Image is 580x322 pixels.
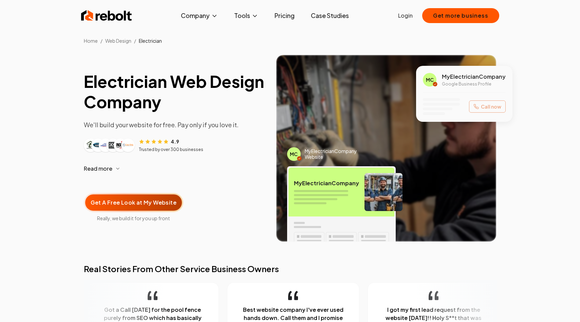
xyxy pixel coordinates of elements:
h1: Electrician Web Design Company [84,71,265,112]
nav: Breadcrumb [73,37,507,44]
span: Really, we build it for you up front [84,215,184,222]
div: Rating: 4.9 out of 5 stars [139,138,179,145]
span: Get A Free Look at My Website [91,198,177,207]
span: MC [290,151,298,157]
article: Customer reviews [84,138,265,152]
img: quotation-mark [148,291,157,300]
h2: Real Stories From Other Service Business Owners [84,263,497,274]
li: / [100,37,102,44]
img: Customer logo 4 [108,140,118,151]
img: Electrician team [364,173,403,211]
button: Company [175,9,223,22]
a: Get A Free Look at My WebsiteReally, we build it for you up front [84,182,184,222]
img: quotation-mark [288,291,298,300]
li: / [134,37,136,44]
div: Customer logos [84,138,135,152]
p: Trusted by over 300 businesses [139,147,203,152]
button: Get more business [422,8,499,23]
span: My Electrician Company [442,73,506,81]
img: Customer logo 6 [123,140,133,151]
span: MC [426,76,434,83]
a: Case Studies [305,9,354,22]
img: Customer logo 3 [100,140,111,151]
span: Web Design [105,38,131,44]
button: Read more [84,160,265,177]
button: Tools [229,9,264,22]
img: Customer logo 5 [115,140,126,151]
a: Pricing [269,9,300,22]
span: My Electrician Company [294,180,359,187]
img: quotation-mark [429,291,438,300]
p: Google Business Profile [442,81,506,87]
button: Get A Free Look at My Website [84,193,184,212]
img: Rebolt Logo [81,9,132,22]
span: Read more [84,165,112,173]
p: We'll build your website for free. Pay only if you love it. [84,120,265,130]
img: Customer logo 1 [85,140,96,151]
span: Electrician [139,38,162,44]
img: Image of completed Electrician job [276,55,497,242]
img: Customer logo 2 [93,140,104,151]
a: Login [398,12,413,20]
span: My Electrician Company Website [305,148,359,160]
span: 4.9 [171,138,179,145]
a: Home [84,38,98,44]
